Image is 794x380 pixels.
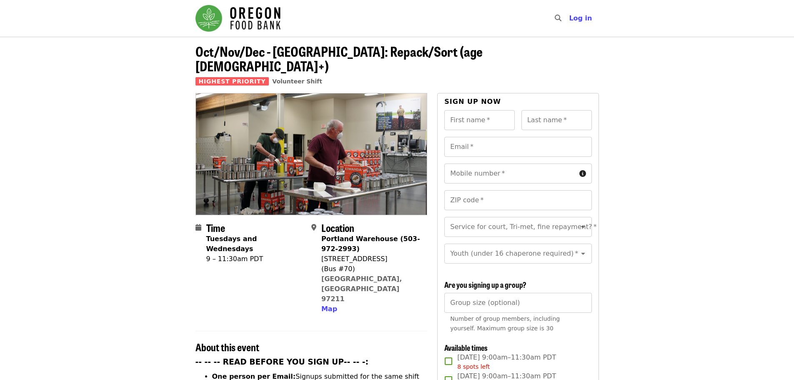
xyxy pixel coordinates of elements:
[444,110,515,130] input: First name
[450,315,560,332] span: Number of group members, including yourself. Maximum group size is 30
[195,41,483,75] span: Oct/Nov/Dec - [GEOGRAPHIC_DATA]: Repack/Sort (age [DEMOGRAPHIC_DATA]+)
[321,305,337,313] span: Map
[195,5,281,32] img: Oregon Food Bank - Home
[444,279,526,290] span: Are you signing up a group?
[321,275,402,303] a: [GEOGRAPHIC_DATA], [GEOGRAPHIC_DATA] 97211
[195,357,369,366] strong: -- -- -- READ BEFORE YOU SIGN UP-- -- -:
[206,235,257,253] strong: Tuesdays and Wednesdays
[457,363,490,370] span: 8 spots left
[196,93,427,214] img: Oct/Nov/Dec - Portland: Repack/Sort (age 16+) organized by Oregon Food Bank
[311,224,316,232] i: map-marker-alt icon
[555,14,561,22] i: search icon
[521,110,592,130] input: Last name
[195,224,201,232] i: calendar icon
[195,340,259,354] span: About this event
[444,293,591,313] input: [object Object]
[321,304,337,314] button: Map
[321,220,354,235] span: Location
[566,8,573,28] input: Search
[321,235,420,253] strong: Portland Warehouse (503-972-2993)
[577,248,589,259] button: Open
[206,254,305,264] div: 9 – 11:30am PDT
[321,264,421,274] div: (Bus #70)
[195,77,269,86] span: Highest Priority
[457,352,556,371] span: [DATE] 9:00am–11:30am PDT
[562,10,599,27] button: Log in
[444,164,576,184] input: Mobile number
[569,14,592,22] span: Log in
[577,221,589,233] button: Open
[444,98,501,106] span: Sign up now
[444,190,591,210] input: ZIP code
[206,220,225,235] span: Time
[321,254,421,264] div: [STREET_ADDRESS]
[272,78,322,85] a: Volunteer Shift
[579,170,586,178] i: circle-info icon
[444,342,488,353] span: Available times
[444,137,591,157] input: Email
